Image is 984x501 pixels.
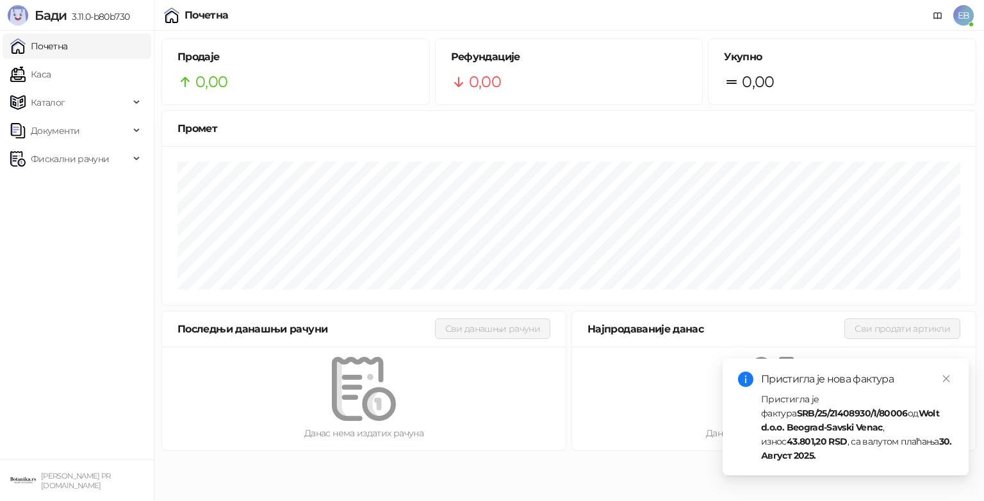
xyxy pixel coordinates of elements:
[183,426,545,440] div: Данас нема издатих рачуна
[31,90,65,115] span: Каталог
[177,49,414,65] h5: Продаје
[31,146,109,172] span: Фискални рачуни
[844,318,960,339] button: Сви продати артикли
[35,8,67,23] span: Бади
[8,5,28,26] img: Logo
[587,321,844,337] div: Најпродаваније данас
[177,321,435,337] div: Последњи данашњи рачуни
[31,118,79,144] span: Документи
[67,11,129,22] span: 3.11.0-b80b730
[10,62,51,87] a: Каса
[724,49,960,65] h5: Укупно
[10,468,36,493] img: 64x64-companyLogo-0e2e8aaa-0bd2-431b-8613-6e3c65811325.png
[435,318,550,339] button: Сви данашњи рачуни
[761,436,952,461] strong: 30. Август 2025.
[451,49,687,65] h5: Рефундације
[939,372,953,386] a: Close
[593,426,955,440] div: Данас нема продатих артикала
[184,10,229,21] div: Почетна
[928,5,948,26] a: Документација
[177,120,960,136] div: Промет
[10,33,68,59] a: Почетна
[797,407,908,419] strong: SRB/25/21408930/1/80006
[738,372,753,387] span: info-circle
[195,70,227,94] span: 0,00
[761,392,953,463] div: Пристигла је фактура од , износ , са валутом плаћања
[787,436,848,447] strong: 43.801,20 RSD
[742,70,774,94] span: 0,00
[942,374,951,383] span: close
[41,472,111,490] small: [PERSON_NAME] PR [DOMAIN_NAME]
[953,5,974,26] span: EB
[469,70,501,94] span: 0,00
[761,372,953,387] div: Пристигла је нова фактура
